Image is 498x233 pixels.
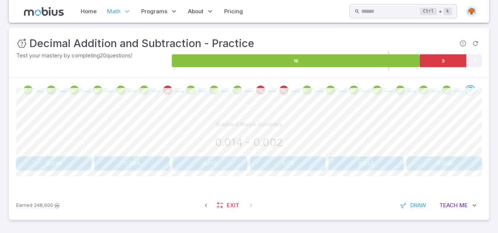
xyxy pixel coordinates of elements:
[418,85,429,95] div: Review your answer
[250,156,325,170] button: 0.02
[469,37,482,50] span: Refresh Question
[16,156,91,170] button: 0.028
[459,201,468,209] span: Me
[173,156,248,170] button: 0.012
[328,156,404,170] button: 0.032
[94,156,170,170] button: 0.004
[29,35,254,52] h3: Decimal Addition and Subtraction - Practice
[302,85,312,95] div: Review your answer
[395,85,405,95] div: Review your answer
[222,3,245,20] a: Pricing
[255,85,266,95] div: Review your answer
[407,156,482,170] button: 0.008
[216,120,282,128] p: Subtract these numbers
[372,85,382,95] div: Review your answer
[16,202,61,209] p: Earn Mobius dollars to buy game boosters
[186,85,196,95] div: Review your answer
[279,85,289,95] div: Review your answer
[439,201,458,209] span: Teach
[107,7,121,15] span: Math
[188,7,203,15] span: About
[215,134,283,151] h3: 0.014 - 0.002
[227,201,239,209] span: Exit
[349,85,359,95] div: Review your answer
[442,85,452,95] div: Review your answer
[465,85,476,95] div: Go to the next question
[420,8,437,15] kbd: Ctrl
[420,7,452,16] div: +
[79,3,99,20] a: Home
[232,85,243,95] div: Review your answer
[116,85,126,95] div: Review your answer
[199,199,213,212] span: Previous Question
[93,85,103,95] div: Review your answer
[244,199,258,212] span: On Latest Question
[213,198,244,212] a: Exit
[457,37,469,50] span: Report an issue with the question
[16,202,32,209] span: Earned
[443,8,452,15] kbd: k
[163,85,173,95] div: Review your answer
[410,201,426,209] span: Draw
[209,85,219,95] div: Review your answer
[396,198,431,212] button: Draw
[141,7,167,15] span: Programs
[23,85,33,95] div: Review your answer
[434,198,482,212] button: TeachMe
[325,85,336,95] div: Review your answer
[16,52,170,60] p: Test your mastery by completing 20 questions!
[34,202,53,209] span: 248,600
[46,85,56,95] div: Review your answer
[139,85,149,95] div: Review your answer
[69,85,80,95] div: Review your answer
[466,6,477,17] img: oval.svg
